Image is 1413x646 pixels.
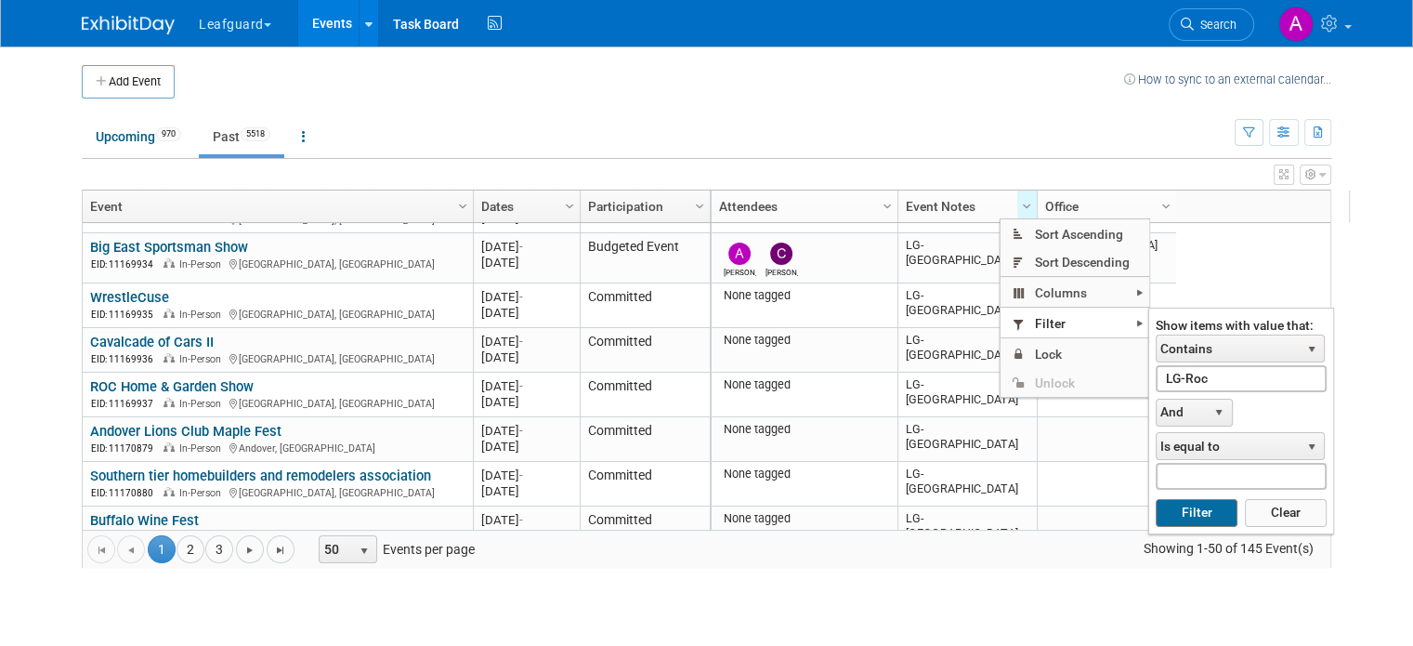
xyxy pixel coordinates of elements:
[897,417,1037,462] td: LG-[GEOGRAPHIC_DATA]
[719,191,885,222] a: Attendees
[580,373,710,417] td: Committed
[82,65,175,99] button: Add Event
[179,398,227,410] span: In-Person
[90,468,431,484] a: Southern tier homebuilders and remodelers association
[588,191,698,222] a: Participation
[580,462,710,507] td: Committed
[724,265,756,277] div: Amy Crawford
[481,191,568,222] a: Dates
[519,240,523,254] span: -
[878,191,898,218] a: Column Settings
[148,535,176,563] span: 1
[481,334,571,349] div: [DATE]
[562,199,577,214] span: Column Settings
[199,119,284,154] a: Past5518
[481,305,571,321] div: [DATE]
[90,378,254,395] a: ROC Home & Garden Show
[481,468,571,483] div: [DATE]
[519,335,523,349] span: -
[124,543,138,558] span: Go to the previous page
[481,483,571,499] div: [DATE]
[580,507,710,551] td: Committed
[94,543,109,558] span: Go to the first page
[1157,433,1300,459] span: Is equal to
[519,424,523,438] span: -
[481,439,571,455] div: [DATE]
[90,306,464,322] div: [GEOGRAPHIC_DATA], [GEOGRAPHIC_DATA]
[719,377,891,392] div: None tagged
[82,16,175,34] img: ExhibitDay
[1001,278,1149,307] span: Columns
[1045,191,1164,222] a: Office
[453,191,474,218] a: Column Settings
[273,543,288,558] span: Go to the last page
[91,443,161,454] span: EID: 11170879
[242,543,257,558] span: Go to the next page
[179,309,227,321] span: In-Person
[91,259,161,270] span: EID: 11169934
[236,535,264,563] a: Go to the next page
[719,511,891,526] div: None tagged
[117,535,145,563] a: Go to the previous page
[481,512,571,528] div: [DATE]
[519,513,523,527] span: -
[90,191,461,222] a: Event
[481,394,571,410] div: [DATE]
[1001,248,1149,277] span: Sort Descending
[1019,199,1034,214] span: Column Settings
[1304,342,1319,357] span: select
[164,353,175,363] img: In-Person Event
[241,127,270,141] span: 5518
[580,233,710,283] td: Budgeted Event
[455,199,470,214] span: Column Settings
[164,487,175,496] img: In-Person Event
[91,399,161,409] span: EID: 11169937
[519,468,523,482] span: -
[1001,339,1149,368] span: Lock
[179,353,227,365] span: In-Person
[880,199,895,214] span: Column Settings
[897,283,1037,328] td: LG-[GEOGRAPHIC_DATA]
[177,535,204,563] a: 2
[1001,309,1149,337] span: Filter
[906,191,1025,222] a: Event Notes
[357,544,372,559] span: select
[90,334,214,350] a: Cavalcade of Cars II
[164,398,175,407] img: In-Person Event
[1278,7,1314,42] img: Amy Crawford
[1194,18,1236,32] span: Search
[1211,405,1226,420] span: select
[91,488,161,498] span: EID: 11170880
[897,373,1037,417] td: LG-[GEOGRAPHIC_DATA]
[90,423,281,440] a: Andover Lions Club Maple Fest
[560,191,581,218] a: Column Settings
[719,288,891,303] div: None tagged
[765,265,798,277] div: Colleen Kenney
[1245,499,1327,527] button: Clear
[156,127,181,141] span: 970
[90,512,199,529] a: Buffalo Wine Fest
[719,467,891,481] div: None tagged
[91,354,161,364] span: EID: 11169936
[897,507,1037,551] td: LG-[GEOGRAPHIC_DATA]
[179,442,227,455] span: In-Person
[481,423,571,439] div: [DATE]
[1169,8,1254,41] a: Search
[481,378,571,394] div: [DATE]
[320,536,351,562] span: 50
[1157,191,1177,218] a: Column Settings
[719,422,891,437] div: None tagged
[1017,191,1038,218] a: Column Settings
[897,328,1037,373] td: LG-[GEOGRAPHIC_DATA]
[580,283,710,328] td: Committed
[897,233,1037,283] td: LG-[GEOGRAPHIC_DATA]
[90,484,464,500] div: [GEOGRAPHIC_DATA], [GEOGRAPHIC_DATA]
[481,255,571,270] div: [DATE]
[179,487,227,499] span: In-Person
[91,310,161,320] span: EID: 11169935
[770,243,792,265] img: Colleen Kenney
[82,119,195,154] a: Upcoming970
[164,258,175,268] img: In-Person Event
[1124,73,1331,86] a: How to sync to an external calendar...
[164,442,175,452] img: In-Person Event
